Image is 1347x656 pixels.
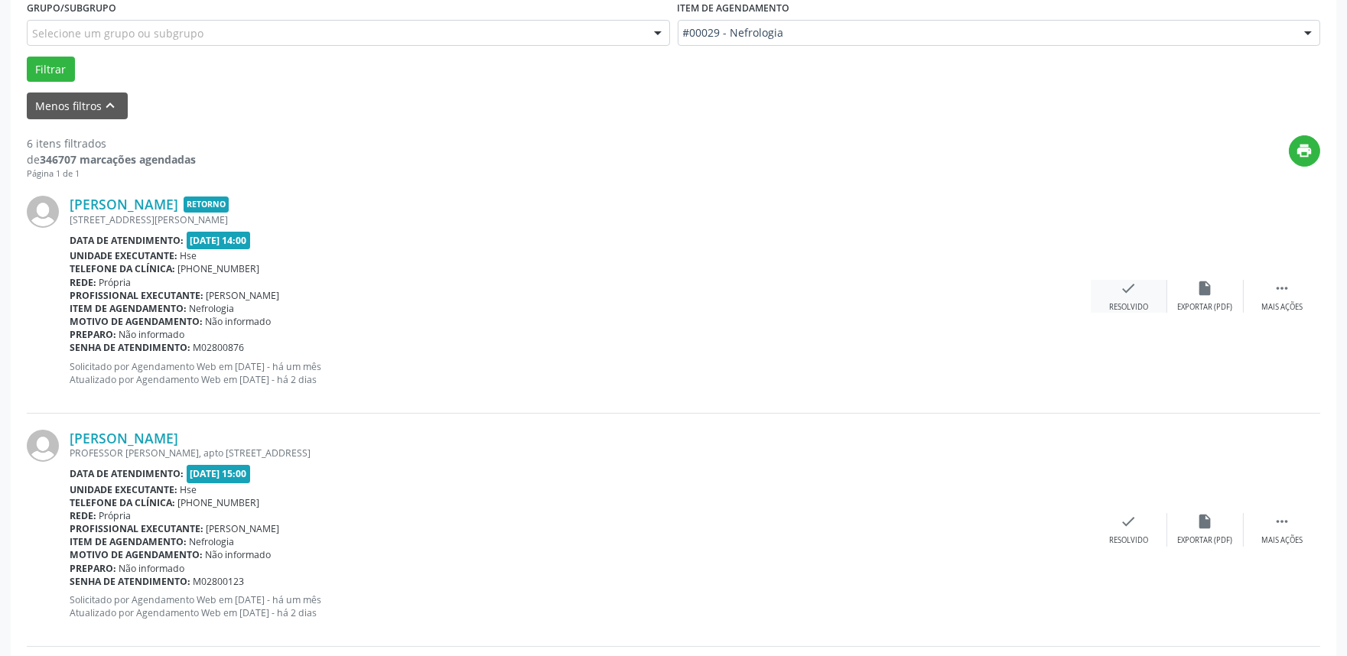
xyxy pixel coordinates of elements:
p: Solicitado por Agendamento Web em [DATE] - há um mês Atualizado por Agendamento Web em [DATE] - h... [70,593,1091,619]
b: Profissional executante: [70,522,203,535]
i: check [1121,513,1137,530]
b: Motivo de agendamento: [70,315,203,328]
b: Senha de atendimento: [70,575,190,588]
b: Preparo: [70,328,116,341]
span: Não informado [206,548,272,561]
a: [PERSON_NAME] [70,430,178,447]
div: PROFESSOR [PERSON_NAME], apto [STREET_ADDRESS] [70,447,1091,460]
span: Própria [99,509,132,522]
div: 6 itens filtrados [27,135,196,151]
b: Telefone da clínica: [70,496,175,509]
b: Motivo de agendamento: [70,548,203,561]
i: insert_drive_file [1197,513,1214,530]
b: Profissional executante: [70,289,203,302]
a: [PERSON_NAME] [70,196,178,213]
div: Mais ações [1261,302,1303,313]
div: de [27,151,196,167]
button: print [1289,135,1320,167]
i:  [1274,513,1290,530]
b: Data de atendimento: [70,467,184,480]
b: Unidade executante: [70,249,177,262]
b: Unidade executante: [70,483,177,496]
b: Data de atendimento: [70,234,184,247]
b: Preparo: [70,562,116,575]
b: Telefone da clínica: [70,262,175,275]
p: Solicitado por Agendamento Web em [DATE] - há um mês Atualizado por Agendamento Web em [DATE] - h... [70,360,1091,386]
span: M02800123 [194,575,245,588]
div: Resolvido [1109,302,1148,313]
span: [PERSON_NAME] [207,522,280,535]
img: img [27,430,59,462]
span: [PHONE_NUMBER] [178,496,260,509]
button: Menos filtroskeyboard_arrow_up [27,93,128,119]
i: print [1297,142,1313,159]
span: Hse [181,483,197,496]
i: check [1121,280,1137,297]
span: Não informado [206,315,272,328]
span: Própria [99,276,132,289]
b: Rede: [70,509,96,522]
span: [PHONE_NUMBER] [178,262,260,275]
span: Hse [181,249,197,262]
span: M02800876 [194,341,245,354]
i: insert_drive_file [1197,280,1214,297]
i:  [1274,280,1290,297]
div: Exportar (PDF) [1178,302,1233,313]
span: [DATE] 14:00 [187,232,251,249]
span: Nefrologia [190,535,235,548]
span: [DATE] 15:00 [187,465,251,482]
button: Filtrar [27,57,75,83]
b: Item de agendamento: [70,302,187,315]
div: [STREET_ADDRESS][PERSON_NAME] [70,213,1091,226]
span: [PERSON_NAME] [207,289,280,302]
img: img [27,196,59,228]
div: Mais ações [1261,535,1303,546]
span: Selecione um grupo ou subgrupo [32,25,203,41]
b: Item de agendamento: [70,535,187,548]
b: Rede: [70,276,96,289]
span: Não informado [119,328,185,341]
span: Não informado [119,562,185,575]
div: Exportar (PDF) [1178,535,1233,546]
span: #00029 - Nefrologia [683,25,1290,41]
div: Resolvido [1109,535,1148,546]
i: keyboard_arrow_up [102,97,119,114]
div: Página 1 de 1 [27,167,196,180]
b: Senha de atendimento: [70,341,190,354]
span: Retorno [184,196,229,213]
strong: 346707 marcações agendadas [40,152,196,167]
span: Nefrologia [190,302,235,315]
